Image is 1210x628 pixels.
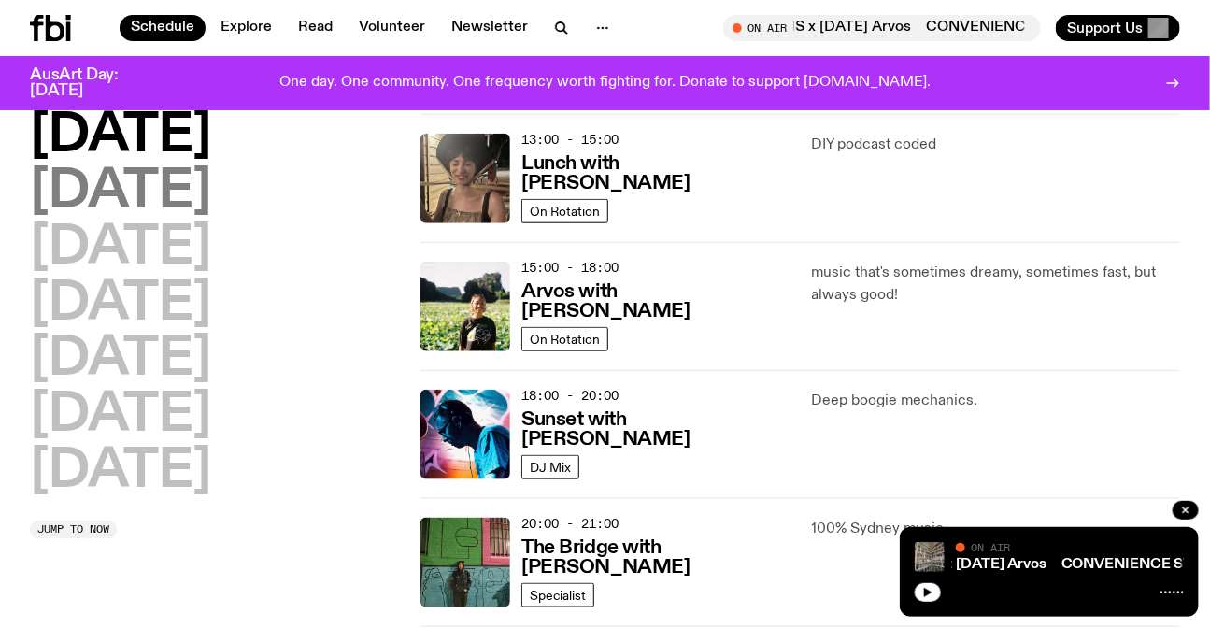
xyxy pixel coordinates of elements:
[530,332,600,346] span: On Rotation
[30,334,211,386] button: [DATE]
[30,110,211,163] button: [DATE]
[1067,20,1143,36] span: Support Us
[1056,15,1180,41] button: Support Us
[521,535,789,578] a: The Bridge with [PERSON_NAME]
[521,154,789,193] h3: Lunch with [PERSON_NAME]
[37,524,109,535] span: Jump to now
[420,518,510,607] img: Amelia Sparke is wearing a black hoodie and pants, leaning against a blue, green and pink wall wi...
[971,541,1010,553] span: On Air
[420,262,510,351] img: Bri is smiling and wearing a black t-shirt. She is standing in front of a lush, green field. Ther...
[287,15,344,41] a: Read
[521,259,619,277] span: 15:00 - 18:00
[440,15,539,41] a: Newsletter
[30,446,211,498] button: [DATE]
[348,15,436,41] a: Volunteer
[812,518,1180,540] p: 100% Sydney music
[420,390,510,479] img: Simon Caldwell stands side on, looking downwards. He has headphones on. Behind him is a brightly ...
[530,460,571,474] span: DJ Mix
[521,327,608,351] a: On Rotation
[521,199,608,223] a: On Rotation
[521,150,789,193] a: Lunch with [PERSON_NAME]
[812,262,1180,307] p: music that's sometimes dreamy, sometimes fast, but always good!
[209,15,283,41] a: Explore
[521,407,789,450] a: Sunset with [PERSON_NAME]
[30,521,117,539] button: Jump to now
[521,515,619,533] span: 20:00 - 21:00
[279,75,931,92] p: One day. One community. One frequency worth fighting for. Donate to support [DOMAIN_NAME].
[521,455,579,479] a: DJ Mix
[521,410,789,450] h3: Sunset with [PERSON_NAME]
[30,278,211,331] button: [DATE]
[30,390,211,442] button: [DATE]
[30,222,211,275] button: [DATE]
[30,67,149,99] h3: AusArt Day: [DATE]
[678,557,1046,572] a: CONVENIENCE STORE ++ THE RIONS x [DATE] Arvos
[521,387,619,405] span: 18:00 - 20:00
[521,282,789,321] h3: Arvos with [PERSON_NAME]
[30,166,211,219] button: [DATE]
[812,390,1180,412] p: Deep boogie mechanics.
[915,542,945,572] img: A corner shot of the fbi music library
[521,538,789,578] h3: The Bridge with [PERSON_NAME]
[521,278,789,321] a: Arvos with [PERSON_NAME]
[812,134,1180,156] p: DIY podcast coded
[120,15,206,41] a: Schedule
[521,131,619,149] span: 13:00 - 15:00
[723,15,1041,41] button: On AirCONVENIENCE STORE ++ THE RIONS x [DATE] ArvosCONVENIENCE STORE ++ THE RIONS x [DATE] Arvos
[521,583,594,607] a: Specialist
[530,588,586,602] span: Specialist
[530,204,600,218] span: On Rotation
